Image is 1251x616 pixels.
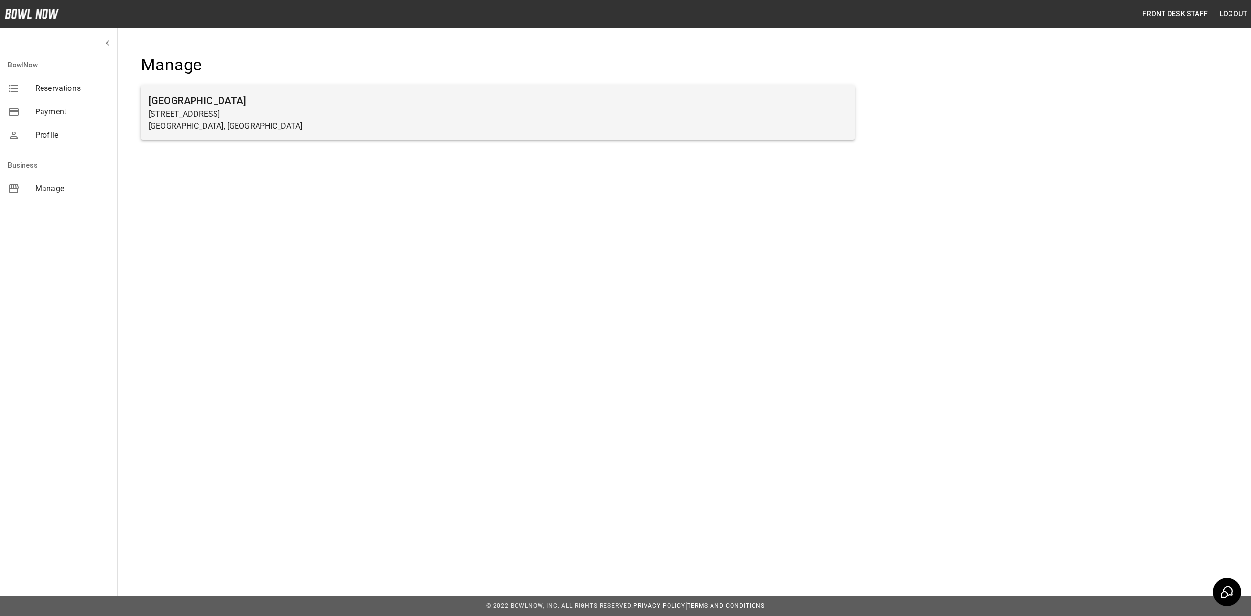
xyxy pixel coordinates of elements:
[35,183,109,195] span: Manage
[35,130,109,141] span: Profile
[35,83,109,94] span: Reservations
[35,106,109,118] span: Payment
[1139,5,1211,23] button: Front Desk Staff
[1216,5,1251,23] button: Logout
[633,602,685,609] a: Privacy Policy
[149,109,847,120] p: [STREET_ADDRESS]
[486,602,633,609] span: © 2022 BowlNow, Inc. All Rights Reserved.
[5,9,59,19] img: logo
[687,602,765,609] a: Terms and Conditions
[149,93,847,109] h6: [GEOGRAPHIC_DATA]
[149,120,847,132] p: [GEOGRAPHIC_DATA], [GEOGRAPHIC_DATA]
[141,55,855,75] h4: Manage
